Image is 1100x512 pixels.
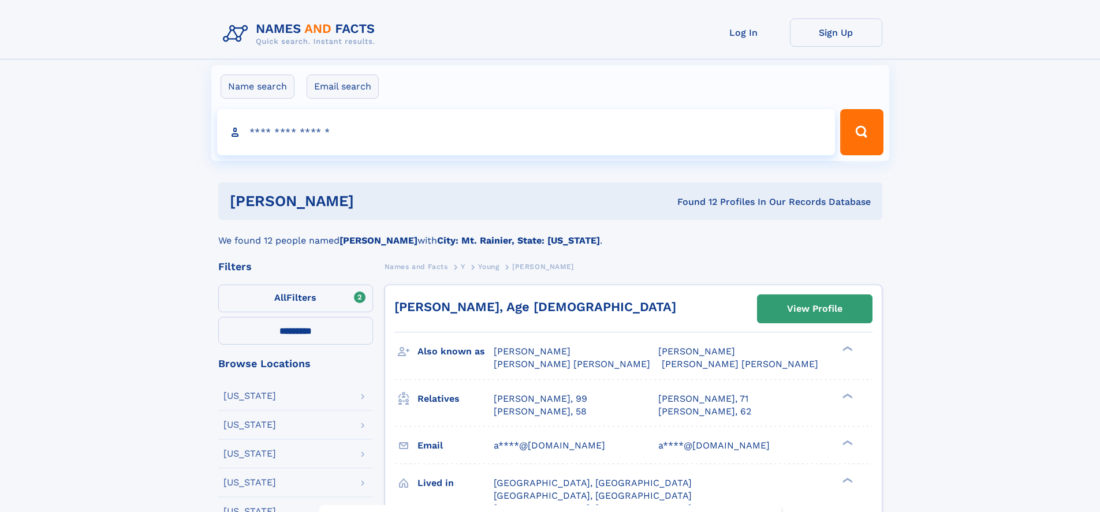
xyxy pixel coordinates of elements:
img: Logo Names and Facts [218,18,385,50]
a: Names and Facts [385,259,448,274]
div: ❯ [840,345,853,353]
div: We found 12 people named with . [218,220,882,248]
div: [US_STATE] [223,420,276,429]
span: [GEOGRAPHIC_DATA], [GEOGRAPHIC_DATA] [494,477,692,488]
b: City: Mt. Rainier, State: [US_STATE] [437,235,600,246]
a: Log In [698,18,790,47]
input: search input [217,109,836,155]
h1: [PERSON_NAME] [230,194,516,208]
a: [PERSON_NAME], Age [DEMOGRAPHIC_DATA] [394,300,676,314]
h3: Also known as [417,342,494,361]
div: [US_STATE] [223,449,276,458]
div: [US_STATE] [223,391,276,401]
span: [PERSON_NAME] [494,346,570,357]
span: [PERSON_NAME] [658,346,735,357]
div: View Profile [787,296,842,322]
span: Y [461,263,465,271]
a: [PERSON_NAME], 58 [494,405,587,418]
div: [US_STATE] [223,478,276,487]
a: Sign Up [790,18,882,47]
h3: Email [417,436,494,455]
span: [PERSON_NAME] [PERSON_NAME] [494,358,650,369]
a: [PERSON_NAME], 71 [658,393,748,405]
a: View Profile [758,295,872,323]
div: ❯ [840,439,853,446]
div: Found 12 Profiles In Our Records Database [516,196,871,208]
a: [PERSON_NAME], 99 [494,393,587,405]
label: Filters [218,285,373,312]
span: [GEOGRAPHIC_DATA], [GEOGRAPHIC_DATA] [494,490,692,501]
span: [PERSON_NAME] [512,263,574,271]
div: Browse Locations [218,358,373,369]
span: All [274,292,286,303]
span: Young [478,263,499,271]
a: [PERSON_NAME], 62 [658,405,751,418]
h3: Lived in [417,473,494,493]
h3: Relatives [417,389,494,409]
a: Young [478,259,499,274]
div: Filters [218,261,373,272]
span: [PERSON_NAME] [PERSON_NAME] [662,358,818,369]
div: ❯ [840,392,853,399]
a: Y [461,259,465,274]
label: Name search [221,74,294,99]
div: ❯ [840,476,853,484]
b: [PERSON_NAME] [340,235,417,246]
button: Search Button [840,109,883,155]
label: Email search [307,74,379,99]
